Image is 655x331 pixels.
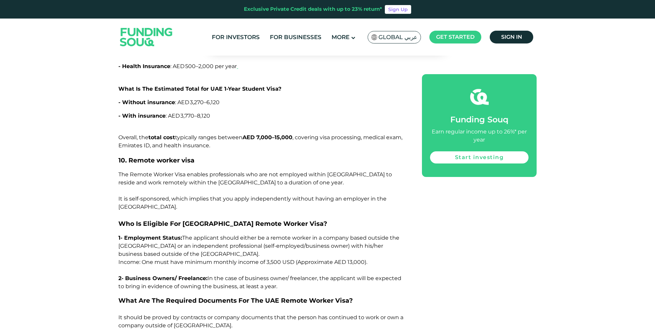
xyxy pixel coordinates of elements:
span: The Remote Worker Visa enables professionals who are not employed within [GEOGRAPHIC_DATA] to res... [118,171,392,210]
span: - Without insurance [118,99,175,106]
span: Income: One must have minimum monthly income of 3,500 USD (Approximate AED 13,000). [118,259,367,265]
span: The applicant should either be a remote worker in a company based outside the [GEOGRAPHIC_DATA] o... [118,235,399,257]
img: SA Flag [371,34,377,40]
span: Sign in [501,34,522,40]
strong: 1- Employment Status: [118,235,182,241]
span: Funding Souq [450,115,508,124]
span: : AED 3,270–6,120 [175,99,220,106]
strong: AED 7,000–15,000 [243,134,292,141]
div: Earn regular income up to 26%* per year [430,128,529,144]
span: In the case of business owner/ freelancer, the applicant will be expected to bring in evidence of... [118,275,401,290]
span: Who Is Eligible For [GEOGRAPHIC_DATA] Remote Worker Visa? [118,220,327,228]
strong: 2- Business Owners/ Freelance: [118,275,207,281]
span: More [332,34,349,40]
span: : AED 3,770–8,120 [166,113,210,119]
a: Sign Up [385,5,411,14]
span: What Is The Estimated Total for UAE 1-Year Student Visa? [118,86,281,92]
a: For Businesses [268,32,323,43]
span: Overall, the typically ranges between , covering visa processing, medical exam, Emirates ID, and ... [118,134,402,149]
a: Sign in [490,31,533,43]
img: fsicon [470,88,489,106]
span: : AED 500–2,000 per year [170,63,237,69]
span: It should be proved by contracts or company documents that the person has continued to work or ow... [118,314,403,329]
img: Logo [113,20,179,54]
div: Exclusive Private Credit deals with up to 23% return* [244,5,382,13]
a: For Investors [210,32,261,43]
span: Get started [436,34,475,40]
span: - With insurance [118,113,166,119]
span: - Health Insurance [118,63,170,69]
span: Global عربي [378,33,417,41]
span: What Are The Required Documents For The UAE Remote Worker Visa? [118,297,353,304]
strong: total cost [148,134,175,141]
a: Start investing [430,151,529,163]
span: 10. Remote worker visa [118,156,195,164]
